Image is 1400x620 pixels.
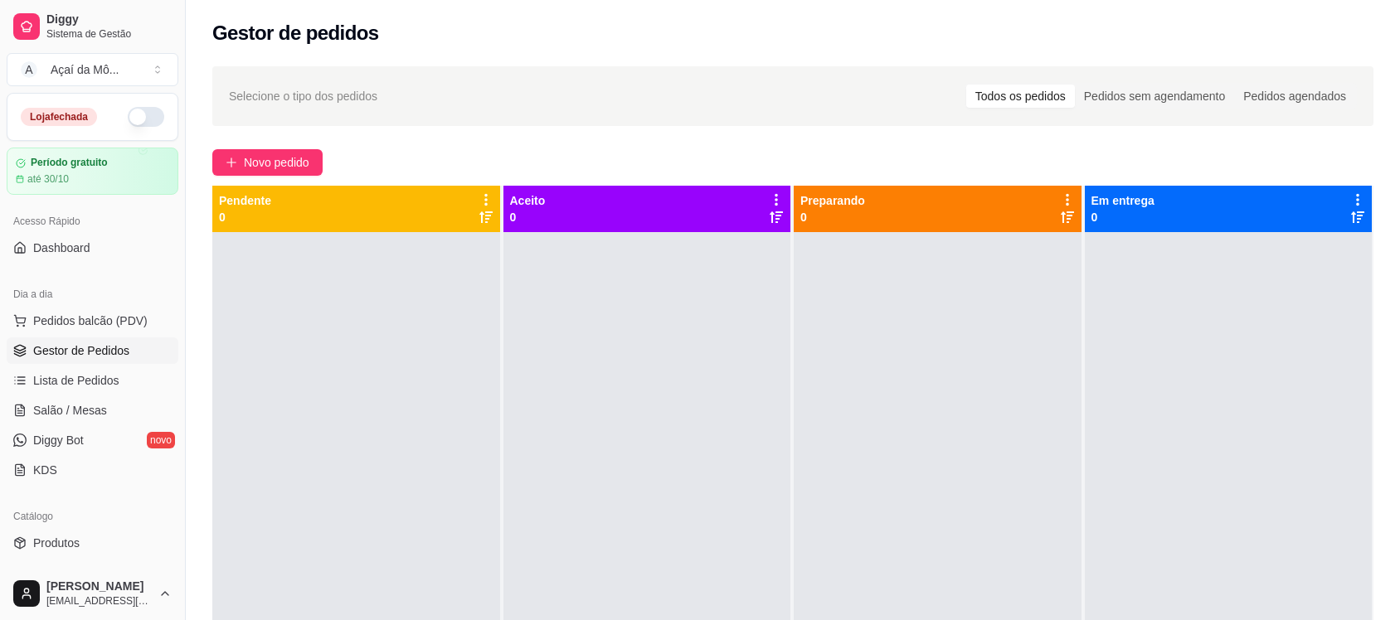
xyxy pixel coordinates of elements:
button: Alterar Status [128,107,164,127]
a: DiggySistema de Gestão [7,7,178,46]
span: plus [226,157,237,168]
p: 0 [510,209,546,225]
span: Gestor de Pedidos [33,342,129,359]
button: Pedidos balcão (PDV) [7,308,178,334]
button: [PERSON_NAME][EMAIL_ADDRESS][DOMAIN_NAME] [7,574,178,613]
div: Acesso Rápido [7,208,178,235]
span: [EMAIL_ADDRESS][DOMAIN_NAME] [46,594,152,608]
a: Gestor de Pedidos [7,337,178,364]
span: Salão / Mesas [33,402,107,419]
a: Lista de Pedidos [7,367,178,394]
p: 0 [1091,209,1155,225]
button: Select a team [7,53,178,86]
span: Dashboard [33,240,90,256]
p: Em entrega [1091,192,1155,209]
a: Complementos [7,559,178,586]
span: Produtos [33,535,80,551]
span: Sistema de Gestão [46,27,172,41]
span: Novo pedido [244,153,309,172]
a: Produtos [7,530,178,556]
div: Todos os pedidos [966,85,1075,108]
a: Diggy Botnovo [7,427,178,453]
span: Complementos [33,564,111,581]
p: 0 [800,209,865,225]
span: Pedidos balcão (PDV) [33,312,148,329]
div: Dia a dia [7,281,178,308]
div: Açaí da Mô ... [51,61,119,78]
p: Pendente [219,192,271,209]
a: KDS [7,457,178,483]
span: KDS [33,462,57,478]
span: A [21,61,37,78]
article: Período gratuito [31,157,108,169]
a: Dashboard [7,235,178,261]
article: até 30/10 [27,172,69,186]
span: Diggy [46,12,172,27]
div: Loja fechada [21,108,97,126]
span: Selecione o tipo dos pedidos [229,87,377,105]
a: Salão / Mesas [7,397,178,424]
div: Catálogo [7,503,178,530]
button: Novo pedido [212,149,323,176]
span: Diggy Bot [33,432,84,448]
h2: Gestor de pedidos [212,20,379,46]
p: Preparando [800,192,865,209]
span: Lista de Pedidos [33,372,119,389]
span: [PERSON_NAME] [46,579,152,594]
div: Pedidos sem agendamento [1075,85,1234,108]
a: Período gratuitoaté 30/10 [7,148,178,195]
div: Pedidos agendados [1234,85,1355,108]
p: 0 [219,209,271,225]
p: Aceito [510,192,546,209]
